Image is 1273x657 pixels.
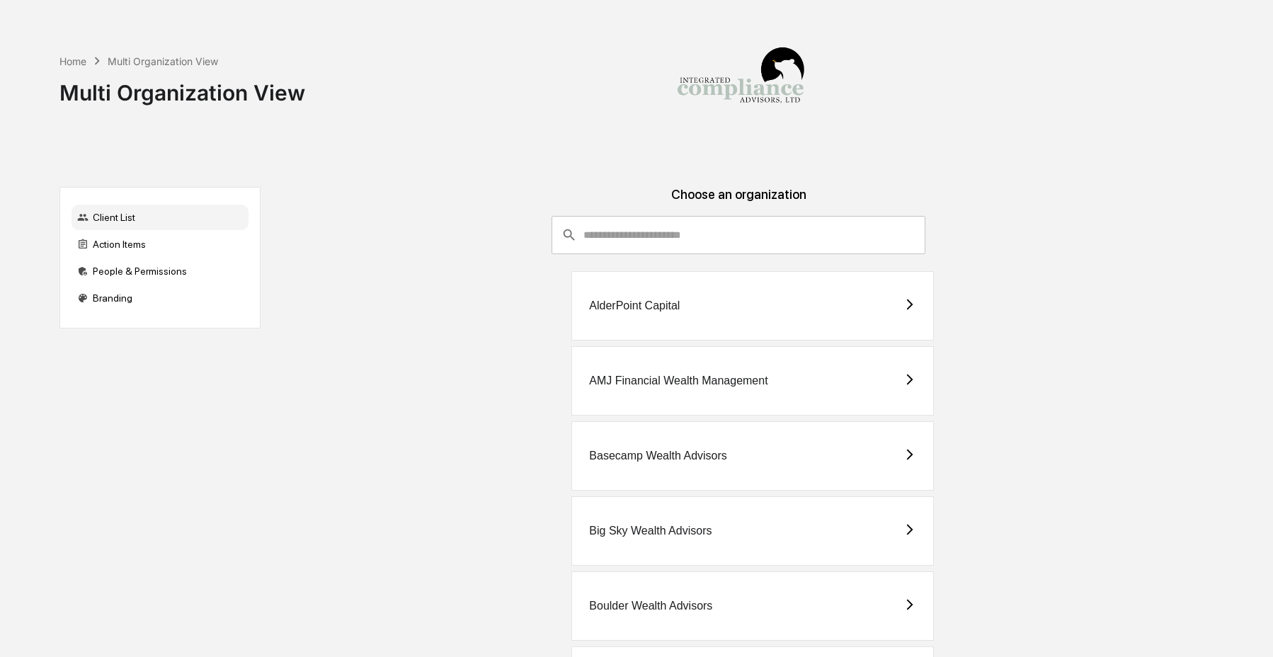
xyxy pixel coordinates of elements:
div: Multi Organization View [59,69,305,105]
img: Integrated Compliance Advisors [670,11,811,153]
div: AlderPoint Capital [589,299,680,312]
div: Home [59,55,86,67]
div: Choose an organization [272,187,1205,216]
div: Action Items [72,232,249,257]
div: Client List [72,205,249,230]
div: Branding [72,285,249,311]
div: consultant-dashboard__filter-organizations-search-bar [552,216,925,254]
div: People & Permissions [72,258,249,284]
div: Basecamp Wealth Advisors [589,450,726,462]
div: Multi Organization View [108,55,218,67]
div: AMJ Financial Wealth Management [589,375,767,387]
div: Boulder Wealth Advisors [589,600,712,612]
div: Big Sky Wealth Advisors [589,525,712,537]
